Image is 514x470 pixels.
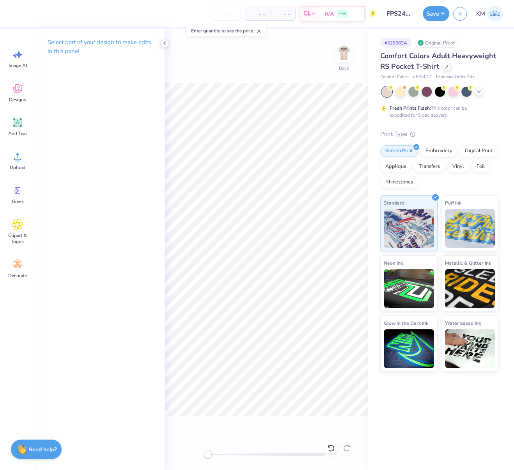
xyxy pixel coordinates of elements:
div: Enter quantity to see the price. [187,25,266,36]
p: Select part of your design to make edits in this panel [48,38,152,56]
span: Designs [9,96,26,103]
span: Comfort Colors [380,74,409,80]
div: # 525083A [380,38,411,48]
div: This color can be expedited for 5 day delivery. [390,105,486,119]
a: KM [473,6,506,21]
span: Water based Ink [445,319,481,327]
div: Transfers [414,161,445,173]
div: Back [339,65,349,72]
div: Embroidery [420,145,457,157]
span: Metallic & Glitter Ink [445,259,491,267]
span: Clipart & logos [5,232,30,245]
span: Glow in the Dark Ink [384,319,428,327]
div: Vinyl [447,161,469,173]
span: Standard [384,199,404,207]
input: – – [211,7,241,21]
span: Add Text [8,130,27,137]
img: Neon Ink [384,269,434,308]
div: Original Proof [415,38,459,48]
strong: Need help? [28,446,57,453]
button: Save [423,6,449,21]
span: Decorate [8,272,27,279]
img: Back [336,45,352,61]
span: – – [250,10,266,18]
span: KM [476,9,485,18]
div: Foil [471,161,490,173]
span: # 6030CC [413,74,432,80]
span: Comfort Colors Adult Heavyweight RS Pocket T-Shirt [380,51,496,71]
div: Print Type [380,130,498,139]
strong: Fresh Prints Flash: [390,105,431,111]
img: Glow in the Dark Ink [384,329,434,368]
img: Puff Ink [445,209,495,248]
span: Free [339,11,346,16]
img: Katrina Mae Mijares [487,6,503,21]
span: N/A [324,10,334,18]
span: Image AI [9,62,27,69]
span: Upload [10,164,25,171]
img: Metallic & Glitter Ink [445,269,495,308]
img: Standard [384,209,434,248]
span: Greek [12,198,24,205]
div: Rhinestones [380,176,418,188]
span: Minimum Order: 24 + [436,74,475,80]
div: Applique [380,161,411,173]
span: – – [275,10,291,18]
div: Accessibility label [204,450,212,458]
span: Neon Ink [384,259,403,267]
span: Puff Ink [445,199,461,207]
div: Digital Print [460,145,498,157]
div: Screen Print [380,145,418,157]
img: Water based Ink [445,329,495,368]
input: Untitled Design [381,6,419,21]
